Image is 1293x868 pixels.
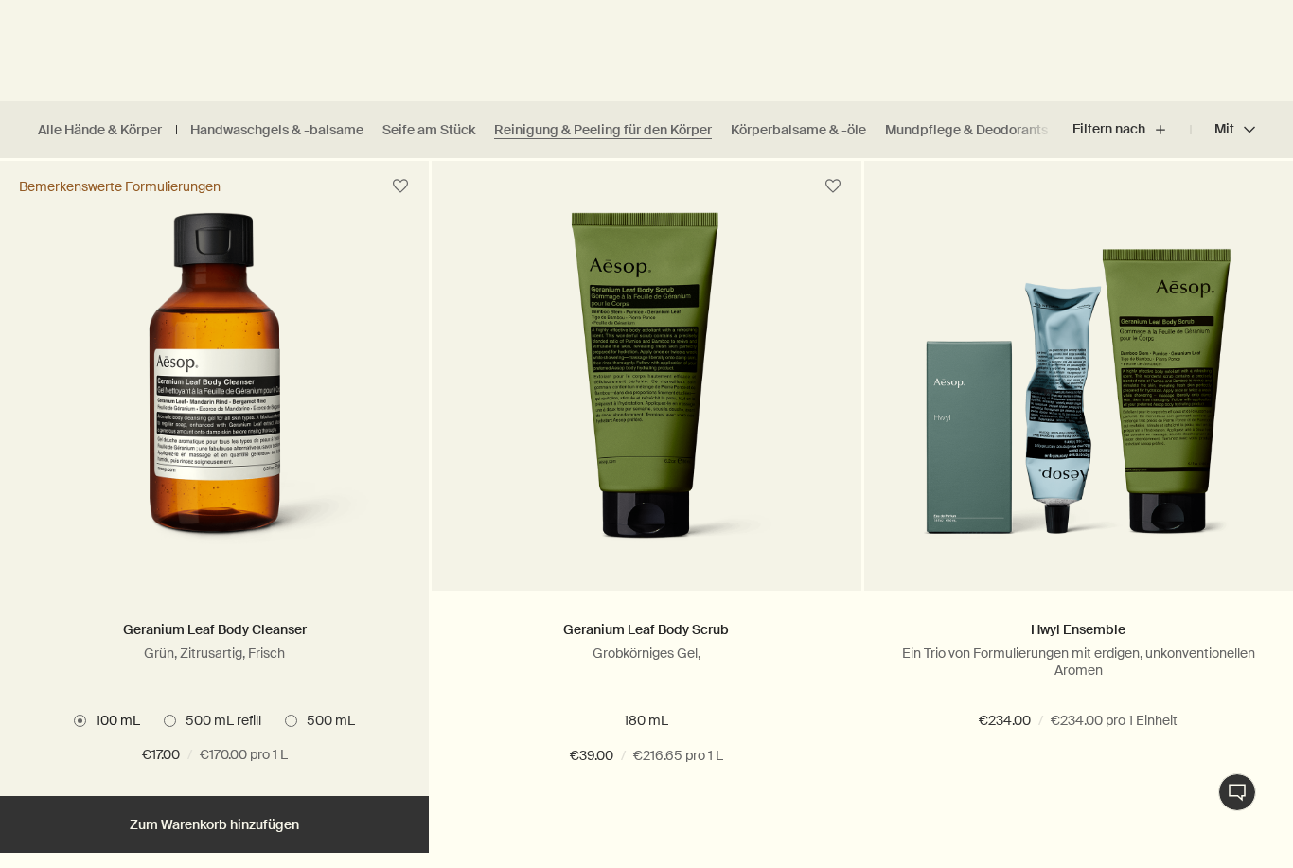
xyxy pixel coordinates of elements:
span: / [621,745,626,768]
span: €17.00 [142,744,180,767]
img: Geranium Leaf Body Scrub in green tube [499,212,794,562]
button: Mit [1191,107,1255,152]
a: Seife am Stück [382,121,475,139]
a: Hwyl scented trio [864,212,1293,591]
span: 100 mL [86,712,140,729]
span: 500 mL [297,712,355,729]
span: / [187,744,192,767]
span: / [1038,710,1043,733]
div: Bemerkenswerte Formulierungen [19,178,221,195]
button: Zum Wunschzettel hinzufügen [816,169,850,204]
a: Geranium Leaf Body Scrub in green tube [432,212,860,591]
a: Handwaschgels & -balsame [190,121,363,139]
p: Grobkörniges Gel, [460,645,832,662]
button: Zum Wunschzettel hinzufügen [383,169,417,204]
img: Geranium Leaf Body Cleanser 100 mL in a brown bottle [43,212,387,562]
a: Reinigung & Peeling für den Körper [494,121,712,139]
a: Geranium Leaf Body Cleanser [123,621,307,638]
a: Alle Hände & Körper [38,121,162,139]
a: Hwyl Ensemble [1031,621,1125,638]
button: Filtern nach [1072,107,1191,152]
a: Mundpflege & Deodorants [885,121,1048,139]
p: Ein Trio von Formulierungen mit erdigen, unkonventionellen Aromen [893,645,1265,679]
a: Körperbalsame & -öle [731,121,866,139]
p: Grün, Zitrusartig, Frisch [28,645,400,662]
span: €216.65 pro 1 L [633,745,723,768]
img: Hwyl scented trio [924,212,1232,562]
span: €39.00 [570,745,613,768]
button: Live-Support Chat [1218,773,1256,811]
span: €170.00 pro 1 L [200,744,288,767]
span: 500 mL refill [176,712,261,729]
span: €234.00 pro 1 Einheit [1051,710,1178,733]
span: €234.00 [979,710,1031,733]
a: Geranium Leaf Body Scrub [563,621,729,638]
